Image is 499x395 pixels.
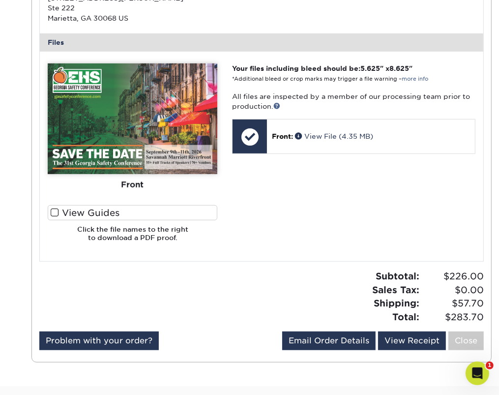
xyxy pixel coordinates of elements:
[40,33,483,51] div: Files
[48,174,217,195] div: Front
[422,270,484,283] span: $226.00
[232,64,412,72] strong: Your files including bleed should be: " x "
[360,64,380,72] span: 5.625
[39,332,159,350] a: Problem with your order?
[402,76,428,82] a: more info
[48,205,217,220] label: View Guides
[376,271,419,281] strong: Subtotal:
[392,311,419,322] strong: Total:
[466,362,489,385] iframe: Intercom live chat
[282,332,376,350] a: Email Order Details
[422,310,484,324] span: $283.70
[2,365,84,392] iframe: Google Customer Reviews
[272,132,293,140] span: Front:
[378,332,446,350] a: View Receipt
[422,297,484,310] span: $57.70
[232,91,475,112] p: All files are inspected by a member of our processing team prior to production.
[486,362,494,369] span: 1
[372,284,419,295] strong: Sales Tax:
[422,283,484,297] span: $0.00
[374,298,419,308] strong: Shipping:
[48,225,217,249] h6: Click the file names to the right to download a PDF proof.
[448,332,484,350] a: Close
[295,132,373,140] a: View File (4.35 MB)
[389,64,409,72] span: 8.625
[232,76,428,82] small: *Additional bleed or crop marks may trigger a file warning –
